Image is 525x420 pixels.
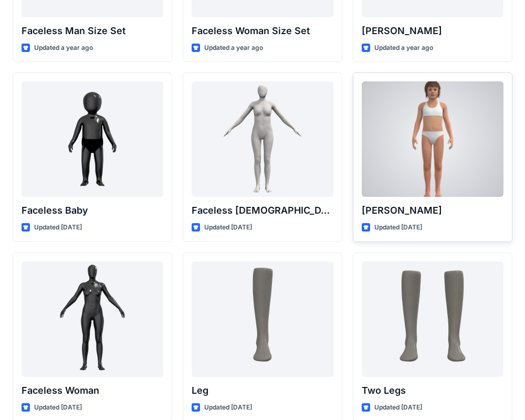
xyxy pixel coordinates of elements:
p: Faceless Baby [22,203,163,218]
p: Updated [DATE] [374,402,422,413]
p: Updated a year ago [374,43,433,54]
a: Leg [192,261,333,377]
p: [PERSON_NAME] [362,203,503,218]
a: Faceless Baby [22,81,163,197]
a: Two Legs [362,261,503,377]
p: Faceless Man Size Set [22,24,163,38]
p: Faceless Woman Size Set [192,24,333,38]
a: Emily [362,81,503,197]
p: Updated [DATE] [374,222,422,233]
p: [PERSON_NAME] [362,24,503,38]
p: Updated [DATE] [34,402,82,413]
p: Faceless [DEMOGRAPHIC_DATA] CN Lite [192,203,333,218]
p: Updated a year ago [34,43,93,54]
p: Leg [192,383,333,398]
p: Faceless Woman [22,383,163,398]
a: Faceless Woman [22,261,163,377]
p: Updated a year ago [204,43,263,54]
p: Updated [DATE] [204,402,252,413]
p: Two Legs [362,383,503,398]
a: Faceless Female CN Lite [192,81,333,197]
p: Updated [DATE] [34,222,82,233]
p: Updated [DATE] [204,222,252,233]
